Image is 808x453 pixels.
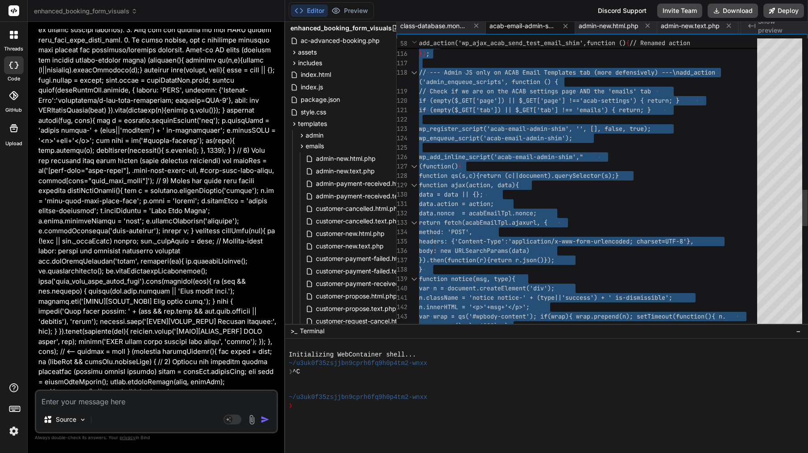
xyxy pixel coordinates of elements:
[397,143,407,152] div: 125
[300,69,332,80] span: index.html
[300,107,327,117] span: style.css
[408,180,420,190] div: Click to collapse the range.
[419,96,580,105] span: if (empty($_GET['page']) || $_GET['page'] !==
[291,4,328,17] button: Editor
[794,324,803,338] button: −
[400,21,467,30] span: class-database.monolith.php
[419,50,423,58] span: }
[419,265,423,273] span: }
[397,284,407,293] div: 140
[298,48,317,57] span: assets
[397,218,407,227] div: 133
[576,237,694,245] span: form-urlencoded; charset=UTF-8'},
[300,327,324,336] span: Terminal
[489,21,556,30] span: acab-email-admin-shim.php
[419,172,590,180] span: function qs(s,c){return (c||document).querySelec
[419,200,494,208] span: data.action = action;
[419,228,472,236] span: method: 'POST',
[397,87,407,96] div: 119
[397,162,407,171] div: 127
[419,312,583,320] span: var wrap = qs('#wpbody-content'); if(wrap){ wr
[315,216,401,226] span: customer-cancelled.text.php
[419,284,555,292] span: var n = document.createElement('div');
[408,162,420,171] div: Click to collapse the range.
[6,424,21,439] img: settings
[79,416,87,424] img: Pick Models
[293,368,300,376] span: ^C
[419,303,530,311] span: n.innerHTML = '<p>'+msg+'</p>';
[298,59,322,67] span: includes
[419,209,537,217] span: data.nonce = acabEmailTpl.nonce;
[419,256,555,264] span: }).then(function(r){return r.json()});
[661,21,720,30] span: admin-new.text.php
[397,256,407,265] div: 137
[419,294,583,302] span: n.className = 'notice notice-' + (type||'succe
[580,96,680,105] span: 'acab-settings') { return; }
[397,312,407,321] div: 143
[580,153,583,161] span: "
[419,247,530,255] span: body: new URLSearchParams(data)
[583,106,651,114] span: mails') { return; }
[315,166,376,176] span: admin-new.text.php
[315,203,402,214] span: customer-cancelled.html.php
[290,327,297,336] span: >_
[397,171,407,180] div: 128
[587,39,626,47] span: function ()
[408,274,420,284] div: Click to collapse the range.
[397,209,407,218] div: 132
[315,178,419,189] span: admin-payment-received.html.php
[758,17,801,35] span: Show preview
[5,106,22,114] label: GitHub
[408,218,420,227] div: Click to collapse the range.
[397,199,407,209] div: 131
[56,415,76,424] p: Source
[315,253,419,264] span: customer-payment-failed.html.php
[419,190,483,198] span: data = data || {};
[289,359,427,368] span: ~/u3uk0f35zsjjbn9cprh6fq9h0p4tm2-wnxx
[408,68,420,77] div: Click to collapse the range.
[419,162,458,170] span: (function()
[419,134,572,142] span: wp_enqueue_script('acab-email-admin-shim');
[763,4,804,18] button: Deploy
[397,134,407,143] div: 124
[583,125,651,133] span: , [], false, true);
[5,140,22,147] label: Upload
[419,87,583,95] span: // Check if we are on the ACAB settings page A
[397,237,407,246] div: 135
[289,402,292,410] span: ❯
[796,327,801,336] span: −
[583,312,726,320] span: ap.prepend(n); setTimeout(function(){ n.
[328,4,372,17] button: Preview
[306,131,323,140] span: admin
[579,21,638,30] span: admin-new.html.php
[419,125,583,133] span: wp_register_script('acab-email-admin-shim', ''
[423,50,426,58] span: )
[397,302,407,312] div: 142
[419,68,597,76] span: // --- Admin JS only on ACAB Email Templates tab (
[630,39,690,47] span: // Renamed action
[397,68,407,77] div: 118
[397,265,407,274] div: 138
[708,4,758,18] button: Download
[583,87,651,95] span: ND the 'emails' tab
[397,152,407,162] div: 126
[315,266,418,277] span: customer-payment-failed.text.php
[315,191,418,201] span: admin-payment-received.text.php
[315,303,397,314] span: customer-propose.text.php
[261,415,269,424] img: icon
[397,246,407,256] div: 136
[290,24,392,33] span: enhanced_booking_form_visuals
[626,39,630,47] span: {
[458,162,462,170] span: {
[4,45,23,53] label: threads
[35,433,278,442] p: Always double-check its answers. Your in Bind
[315,228,385,239] span: customer-new.html.php
[597,68,715,76] span: more defensively) ---\nadd_action
[397,293,407,302] div: 141
[426,50,430,58] span: ;
[289,368,292,376] span: ❯
[657,4,702,18] button: Invite Team
[419,237,576,245] span: headers: {'Content-Type':'application/x-www-
[298,119,327,128] span: templates
[397,274,407,284] div: 139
